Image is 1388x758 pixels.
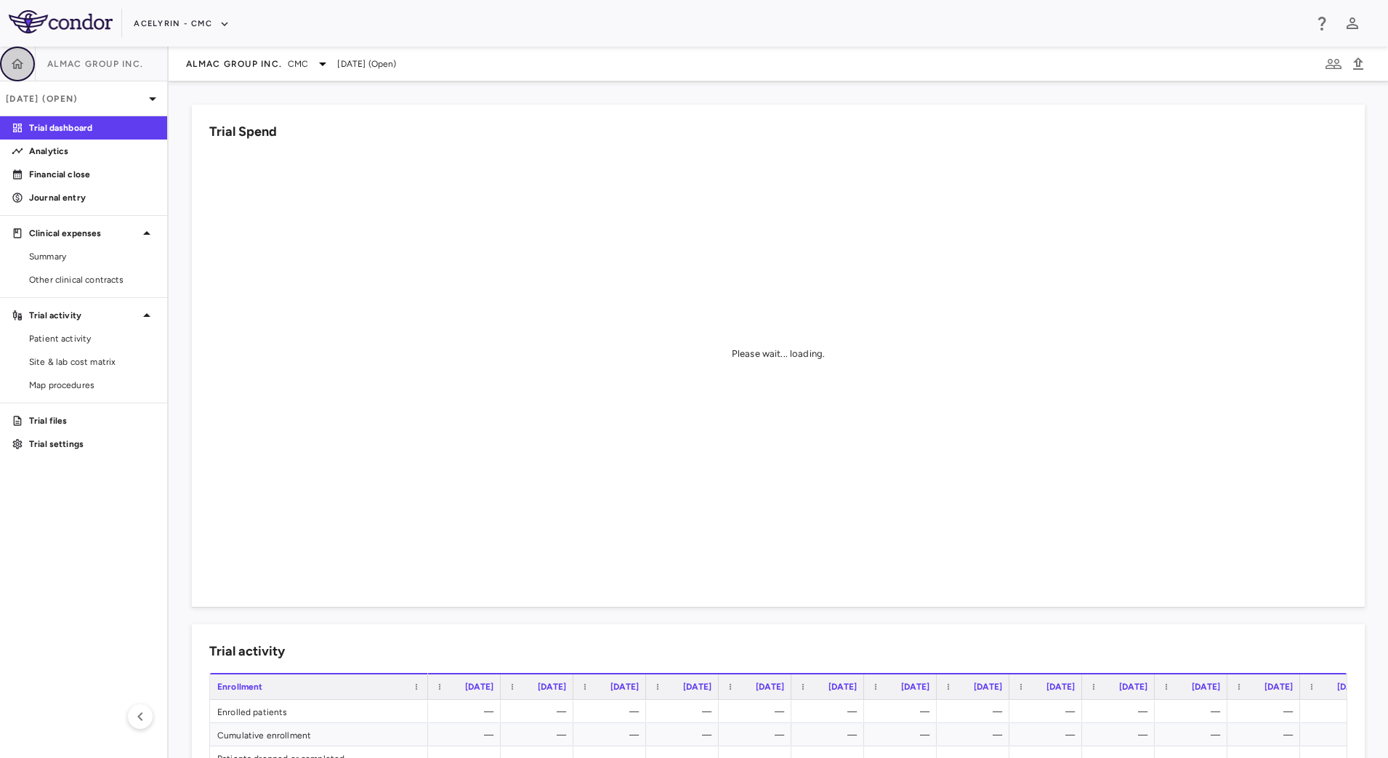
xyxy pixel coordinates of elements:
[1168,700,1220,723] div: —
[659,700,711,723] div: —
[514,700,566,723] div: —
[29,121,156,134] p: Trial dashboard
[1119,682,1147,692] span: [DATE]
[441,700,493,723] div: —
[217,682,263,692] span: Enrollment
[29,309,138,322] p: Trial activity
[1095,700,1147,723] div: —
[1046,682,1075,692] span: [DATE]
[683,682,711,692] span: [DATE]
[1095,723,1147,746] div: —
[29,379,156,392] span: Map procedures
[29,191,156,204] p: Journal entry
[732,723,784,746] div: —
[1264,682,1293,692] span: [DATE]
[828,682,857,692] span: [DATE]
[950,700,1002,723] div: —
[134,12,230,36] button: Acelyrin - CMC
[1313,723,1365,746] div: —
[1337,682,1365,692] span: [DATE]
[337,57,396,70] span: [DATE] (Open)
[659,723,711,746] div: —
[901,682,929,692] span: [DATE]
[186,58,282,70] span: Almac Group Inc.
[209,642,285,661] h6: Trial activity
[974,682,1002,692] span: [DATE]
[804,723,857,746] div: —
[1022,700,1075,723] div: —
[29,414,156,427] p: Trial files
[29,250,156,263] span: Summary
[29,438,156,451] p: Trial settings
[29,273,156,286] span: Other clinical contracts
[756,682,784,692] span: [DATE]
[538,682,566,692] span: [DATE]
[29,145,156,158] p: Analytics
[1313,700,1365,723] div: —
[210,700,428,722] div: Enrolled patients
[877,723,929,746] div: —
[950,723,1002,746] div: —
[209,122,277,142] h6: Trial Spend
[210,723,428,746] div: Cumulative enrollment
[441,723,493,746] div: —
[29,227,138,240] p: Clinical expenses
[47,58,143,70] span: Almac Group Inc.
[1192,682,1220,692] span: [DATE]
[804,700,857,723] div: —
[1022,723,1075,746] div: —
[465,682,493,692] span: [DATE]
[586,700,639,723] div: —
[586,723,639,746] div: —
[29,168,156,181] p: Financial close
[1240,723,1293,746] div: —
[1240,700,1293,723] div: —
[288,57,308,70] span: CMC
[29,355,156,368] span: Site & lab cost matrix
[877,700,929,723] div: —
[29,332,156,345] span: Patient activity
[9,10,113,33] img: logo-full-SnFGN8VE.png
[610,682,639,692] span: [DATE]
[732,347,825,360] div: Please wait... loading.
[732,700,784,723] div: —
[6,92,144,105] p: [DATE] (Open)
[1168,723,1220,746] div: —
[514,723,566,746] div: —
